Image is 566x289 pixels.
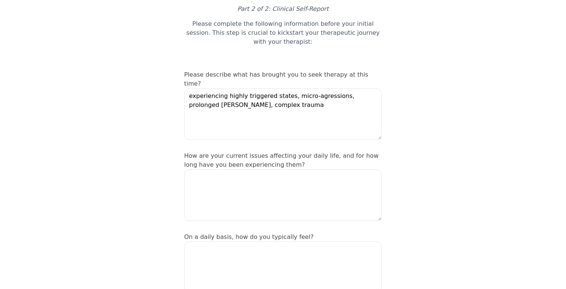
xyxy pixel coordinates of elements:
[184,233,314,240] label: On a daily basis, how do you typically feel?
[184,71,368,87] label: Please describe what has brought you to seek therapy at this time?
[184,88,382,140] textarea: experiencing highly triggered states, micro-agressions, prolonged [PERSON_NAME], complex trauma
[184,152,378,168] label: How are your current issues affecting your daily life, and for how long have you been experiencin...
[184,4,382,13] p: Part 2 of 2: Clinical Self-Report
[184,19,382,46] p: Please complete the following information before your initial session. This step is crucial to ki...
